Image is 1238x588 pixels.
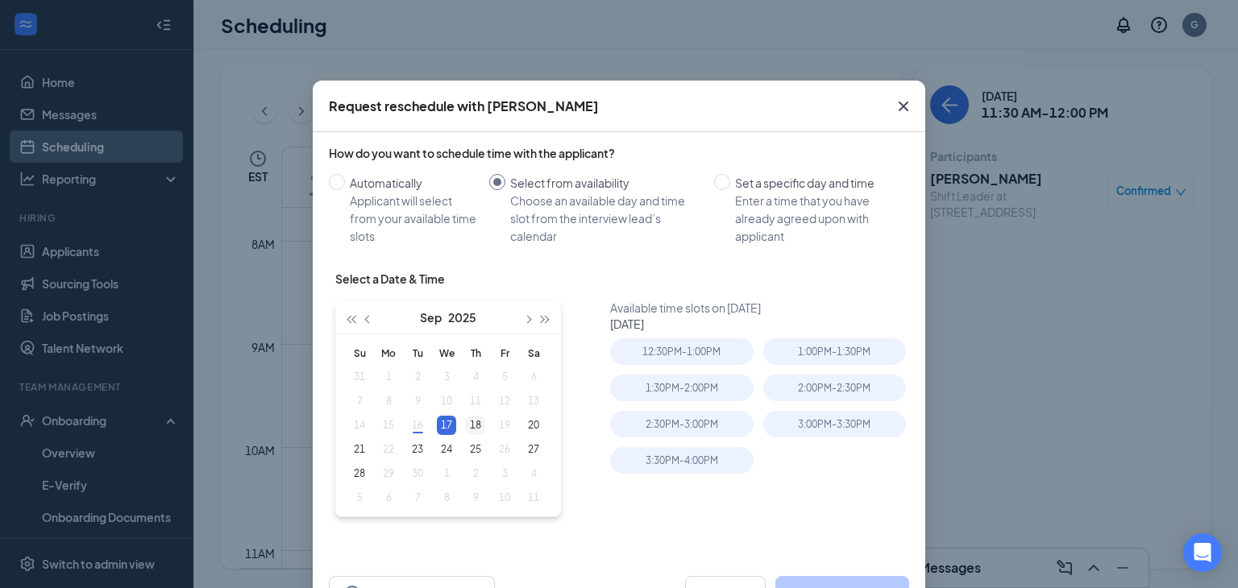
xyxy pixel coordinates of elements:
[448,301,476,333] button: 2025
[403,437,432,462] td: 2025-09-23
[461,341,490,365] th: Th
[403,341,432,365] th: Tu
[345,341,374,365] th: Su
[610,316,916,332] div: [DATE]
[1183,533,1222,572] div: Open Intercom Messenger
[466,416,485,435] div: 18
[329,145,909,161] div: How do you want to schedule time with the applicant?
[432,341,461,365] th: We
[345,437,374,462] td: 2025-09-21
[510,174,701,192] div: Select from availability
[763,411,906,437] div: 3:00PM - 3:30PM
[374,341,403,365] th: Mo
[350,192,476,245] div: Applicant will select from your available time slots
[408,440,427,459] div: 23
[610,338,753,365] div: 12:30PM - 1:00PM
[350,464,369,483] div: 28
[519,413,548,437] td: 2025-09-20
[490,341,519,365] th: Fr
[432,437,461,462] td: 2025-09-24
[882,81,925,132] button: Close
[610,447,753,474] div: 3:30PM - 4:00PM
[466,440,485,459] div: 25
[461,437,490,462] td: 2025-09-25
[510,192,701,245] div: Choose an available day and time slot from the interview lead’s calendar
[335,271,445,287] div: Select a Date & Time
[519,437,548,462] td: 2025-09-27
[345,462,374,486] td: 2025-09-28
[420,301,442,333] button: Sep
[735,174,896,192] div: Set a specific day and time
[610,300,916,316] div: Available time slots on [DATE]
[329,97,599,115] div: Request reschedule with [PERSON_NAME]
[735,192,896,245] div: Enter a time that you have already agreed upon with applicant
[437,440,456,459] div: 24
[610,375,753,401] div: 1:30PM - 2:00PM
[432,413,461,437] td: 2025-09-17
[524,416,543,435] div: 20
[524,440,543,459] div: 27
[437,416,456,435] div: 17
[350,440,369,459] div: 21
[894,97,913,116] svg: Cross
[519,341,548,365] th: Sa
[461,413,490,437] td: 2025-09-18
[763,338,906,365] div: 1:00PM - 1:30PM
[610,411,753,437] div: 2:30PM - 3:00PM
[350,174,476,192] div: Automatically
[763,375,906,401] div: 2:00PM - 2:30PM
